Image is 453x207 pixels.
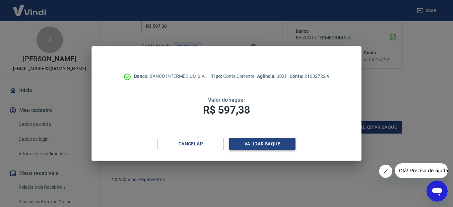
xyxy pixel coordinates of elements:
iframe: Fechar mensagem [379,165,392,178]
span: Agência: [257,74,277,79]
span: Valor do saque: [208,97,245,103]
button: Cancelar [158,138,224,150]
p: BANCO INTERMEDIUM S.A. [134,73,206,80]
p: 21632722-9 [290,73,329,80]
iframe: Botão para abrir a janela de mensagens [426,181,448,202]
span: Banco: [134,74,150,79]
span: Conta: [290,74,304,79]
span: Tipo: [211,74,223,79]
iframe: Mensagem da empresa [395,163,448,178]
button: Validar saque [229,138,295,150]
p: 0001 [257,73,287,80]
p: Conta Corrente [211,73,254,80]
span: R$ 597,38 [203,104,250,116]
span: Olá! Precisa de ajuda? [4,5,56,10]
